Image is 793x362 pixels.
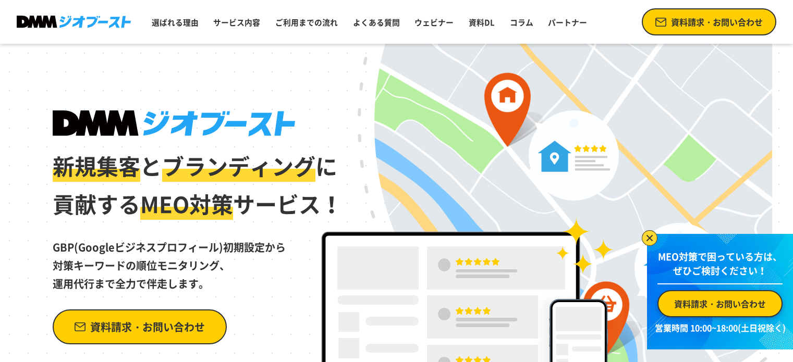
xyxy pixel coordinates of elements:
a: 選ばれる理由 [148,13,203,32]
p: GBP(Googleビジネスプロフィール)初期設定から 対策キーワードの順位モニタリング、 運用代行まで全力で伴走します。 [53,223,344,293]
span: ブランディング [162,149,315,182]
span: 資料請求・お問い合わせ [674,297,766,310]
span: 資料請求・お問い合わせ [90,318,205,336]
a: パートナー [544,13,591,32]
a: ご利用までの流れ [271,13,342,32]
a: 資料請求・お問い合わせ [642,8,776,35]
a: 資料請求・お問い合わせ [53,309,227,344]
img: DMMジオブースト [17,16,131,28]
a: コラム [506,13,538,32]
a: サービス内容 [209,13,264,32]
h1: と に 貢献する サービス！ [53,110,344,223]
a: 資料請求・お問い合わせ [657,290,783,317]
span: MEO対策 [140,188,233,220]
a: ウェビナー [410,13,458,32]
span: 資料請求・お問い合わせ [671,16,763,28]
a: 資料DL [465,13,499,32]
a: よくある質問 [349,13,404,32]
p: 営業時間 10:00~18:00(土日祝除く) [653,321,787,334]
p: MEO対策で困っている方は、 ぜひご検討ください！ [657,249,783,284]
img: バナーを閉じる [642,230,657,246]
span: 新規集客 [53,149,140,182]
img: DMMジオブースト [53,110,295,136]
